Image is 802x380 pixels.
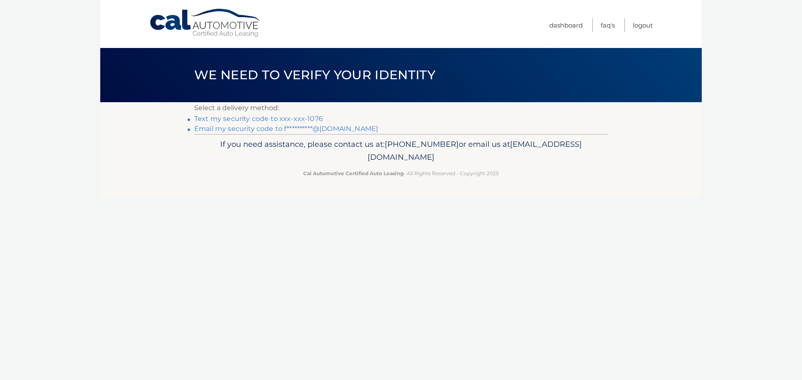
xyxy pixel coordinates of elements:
p: - All Rights Reserved - Copyright 2025 [200,169,602,178]
a: Email my security code to f**********@[DOMAIN_NAME] [194,125,378,133]
strong: Cal Automotive Certified Auto Leasing [303,170,404,176]
a: Dashboard [549,18,583,32]
a: FAQ's [601,18,615,32]
p: Select a delivery method: [194,102,608,114]
a: Cal Automotive [149,8,262,38]
a: Logout [633,18,653,32]
p: If you need assistance, please contact us at: or email us at [200,138,602,164]
span: We need to verify your identity [194,67,435,83]
span: [PHONE_NUMBER] [385,139,459,149]
a: Text my security code to xxx-xxx-1076 [194,115,323,123]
